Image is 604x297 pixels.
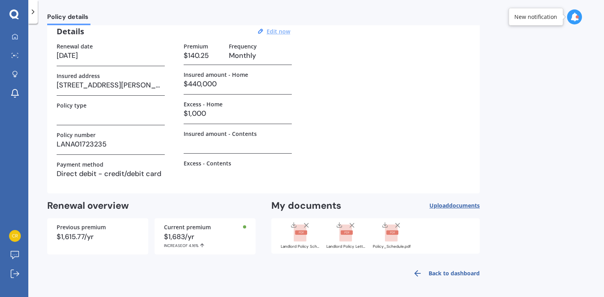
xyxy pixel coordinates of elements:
[57,138,165,150] h3: LANA01723235
[47,13,90,24] span: Policy details
[184,160,231,167] label: Excess - Contents
[429,200,480,212] button: Uploaddocuments
[184,78,292,90] h3: $440,000
[229,43,257,50] label: Frequency
[57,233,139,240] div: $1,615.77/yr
[9,230,21,242] img: 74502827aed9a9863463e3a6b28cc560
[267,28,290,35] u: Edit now
[271,200,341,212] h2: My documents
[57,26,84,37] h3: Details
[57,79,165,91] h3: [STREET_ADDRESS][PERSON_NAME][PERSON_NAME]
[372,245,411,249] div: Policy_Schedule.pdf
[326,245,366,249] div: Landlord Policy Letter HCL002176225.pdf
[57,43,93,50] label: Renewal date
[184,50,223,61] h3: $140.25
[408,264,480,283] a: Back to dashboard
[429,202,480,209] span: Upload
[57,50,165,61] h3: [DATE]
[164,225,246,230] div: Current premium
[164,243,189,248] span: INCREASE OF
[514,13,557,21] div: New notification
[57,168,165,180] h3: Direct debit - credit/debit card
[189,243,199,248] span: 4.16%
[281,245,320,249] div: Landlord Policy Schedule HCL002176225.pdf
[449,202,480,209] span: documents
[184,71,248,78] label: Insured amount - Home
[164,233,246,248] div: $1,683/yr
[47,200,256,212] h2: Renewal overview
[184,43,208,50] label: Premium
[264,28,293,35] button: Edit now
[57,132,96,138] label: Policy number
[184,101,223,108] label: Excess - Home
[184,108,292,119] h3: $1,000
[57,161,103,168] label: Payment method
[57,72,100,79] label: Insured address
[184,130,257,137] label: Insured amount - Contents
[57,225,139,230] div: Previous premium
[57,102,87,109] label: Policy type
[229,50,292,61] h3: Monthly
